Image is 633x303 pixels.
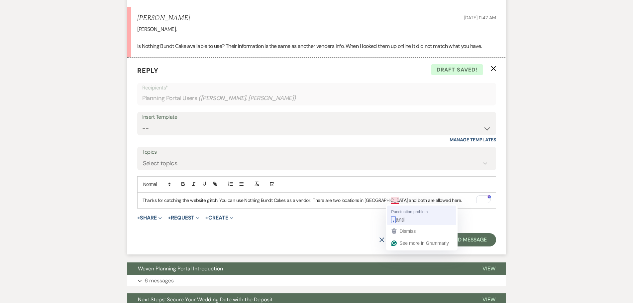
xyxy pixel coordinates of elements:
[205,215,233,221] button: Create
[137,42,496,51] p: Is Nothing Bundt Cake available to use? Their information is the same as another venders info. Wh...
[127,275,506,286] button: 6 messages
[142,92,491,105] div: Planning Portal Users
[142,147,491,157] label: Topics
[137,25,496,34] p: [PERSON_NAME],
[138,193,496,208] div: To enrich screen reader interactions, please activate Accessibility in Grammarly extension settings
[472,262,506,275] button: View
[439,233,496,246] button: Send Message
[137,14,190,22] h5: [PERSON_NAME]
[138,265,223,272] span: Weven Planning Portal Introduction
[168,215,199,221] button: Request
[379,237,430,242] button: Clear message
[138,296,273,303] span: Next Steps: Secure Your Wedding Date with the Deposit
[127,262,472,275] button: Weven Planning Portal Introduction
[464,15,496,21] span: [DATE] 11:47 AM
[145,276,174,285] p: 6 messages
[143,159,177,168] div: Select topics
[143,197,491,204] p: Thanks for catching the website glitch. You can use Nothing Bundt Cakes as a vendor. There are tw...
[431,64,483,76] span: Draft saved!
[142,112,491,122] div: Insert Template
[142,83,491,92] p: Recipients*
[137,215,140,221] span: +
[205,215,208,221] span: +
[482,265,495,272] span: View
[450,137,496,143] a: Manage Templates
[482,296,495,303] span: View
[137,215,162,221] button: Share
[168,215,171,221] span: +
[137,66,158,75] span: Reply
[198,94,296,103] span: ( [PERSON_NAME], [PERSON_NAME] )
